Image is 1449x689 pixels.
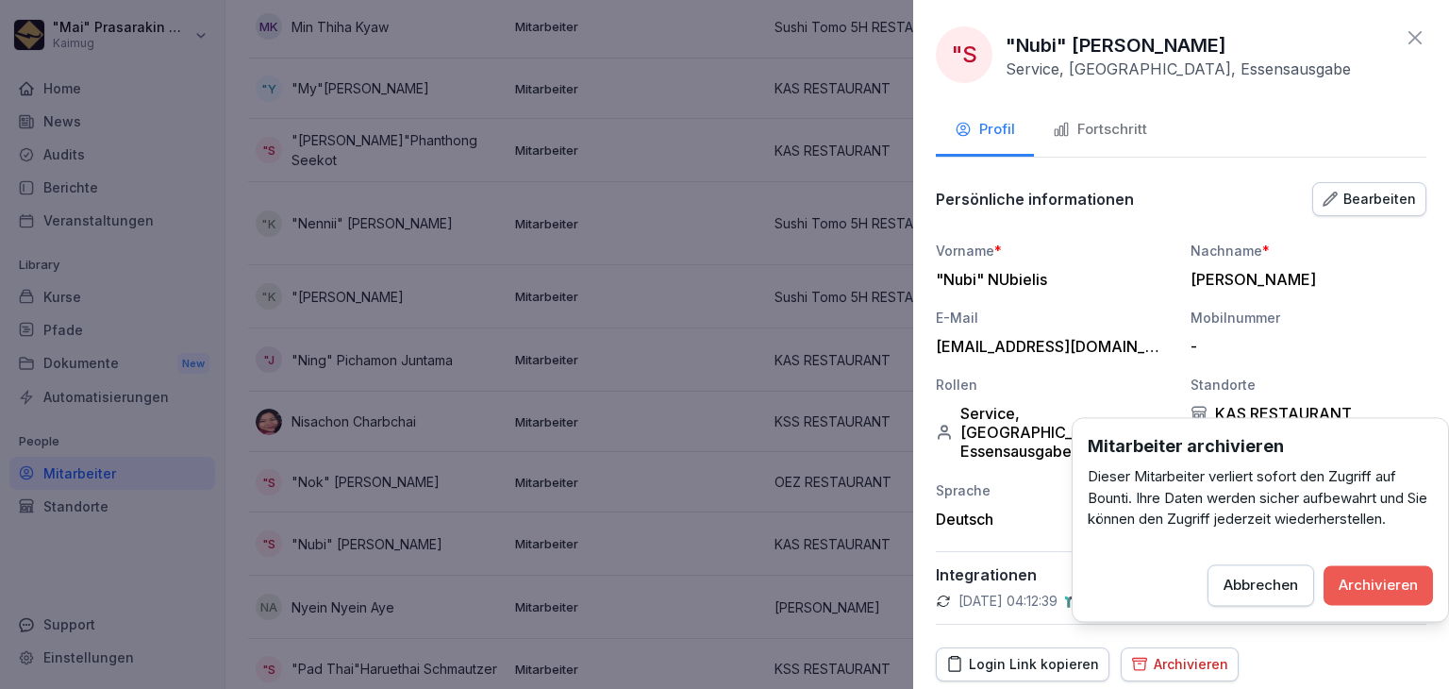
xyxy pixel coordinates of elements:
[1224,575,1298,596] div: Abbrechen
[955,119,1015,141] div: Profil
[1191,337,1417,356] div: -
[1006,31,1226,59] p: "Nubi" [PERSON_NAME]
[1121,647,1239,681] button: Archivieren
[936,404,1172,461] div: Service, [GEOGRAPHIC_DATA], Essensausgabe
[936,337,1162,356] div: [EMAIL_ADDRESS][DOMAIN_NAME]
[936,647,1109,681] button: Login Link kopieren
[1131,654,1228,675] div: Archivieren
[958,592,1058,611] p: [DATE] 04:12:39
[1088,466,1433,530] p: Dieser Mitarbeiter verliert sofort den Zugriff auf Bounti. Ihre Daten werden sicher aufbewahrt un...
[936,241,1172,260] div: Vorname
[1088,433,1433,459] h3: Mitarbeiter archivieren
[1053,119,1147,141] div: Fortschritt
[1191,404,1426,423] div: KAS RESTAURANT
[1339,575,1418,596] div: Archivieren
[936,308,1172,328] div: E-Mail
[936,106,1034,157] button: Profil
[1065,592,1136,611] img: nesto.svg
[936,26,992,83] div: "S
[946,654,1099,675] div: Login Link kopieren
[1207,564,1314,606] button: Abbrechen
[936,565,1426,584] p: Integrationen
[1324,565,1433,605] button: Archivieren
[936,375,1172,395] div: Rollen
[1191,241,1426,260] div: Nachname
[1191,375,1426,395] div: Standorte
[1034,106,1166,157] button: Fortschritt
[1006,59,1351,78] p: Service, [GEOGRAPHIC_DATA], Essensausgabe
[1191,308,1426,328] div: Mobilnummer
[936,270,1162,289] div: "Nubi" NUbielis
[936,510,1172,529] div: Deutsch
[936,190,1134,209] p: Persönliche informationen
[1312,182,1426,216] button: Bearbeiten
[936,480,1172,500] div: Sprache
[1323,189,1416,210] div: Bearbeiten
[1191,270,1417,289] div: [PERSON_NAME]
